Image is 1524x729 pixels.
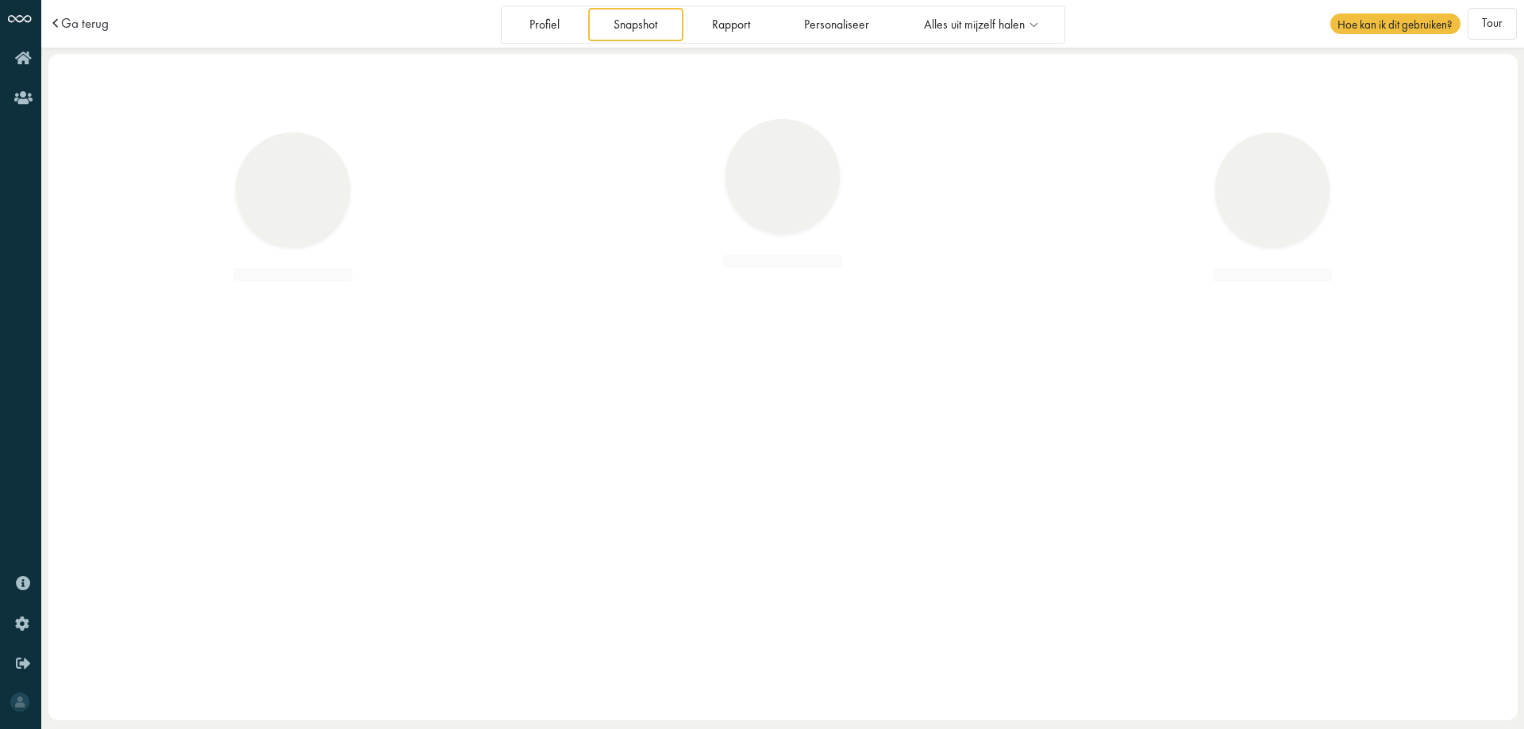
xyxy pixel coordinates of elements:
span: Hoe kan ik dit gebruiken? [1330,13,1460,34]
button: Tour [1468,8,1517,40]
span: Tour [1482,15,1503,31]
a: Rapport [686,8,775,40]
a: Ga terug [61,17,109,30]
a: Snapshot [588,8,683,40]
a: Personaliseer [779,8,895,40]
span: Alles uit mijzelf halen [924,18,1025,32]
a: Profiel [503,8,585,40]
a: Alles uit mijzelf halen [898,8,1062,40]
